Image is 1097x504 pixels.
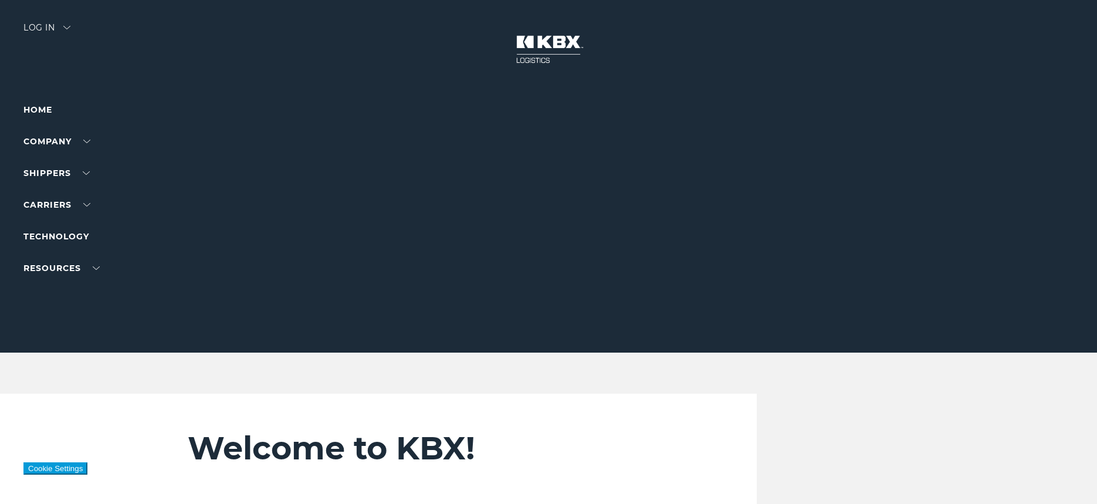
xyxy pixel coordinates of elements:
a: SHIPPERS [23,168,90,178]
a: Technology [23,231,89,242]
a: Home [23,104,52,115]
button: Cookie Settings [23,462,87,475]
img: arrow [63,26,70,29]
div: Log in [23,23,70,40]
img: kbx logo [505,23,592,75]
h2: Welcome to KBX! [188,429,682,468]
a: Carriers [23,199,90,210]
a: RESOURCES [23,263,100,273]
a: Company [23,136,90,147]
